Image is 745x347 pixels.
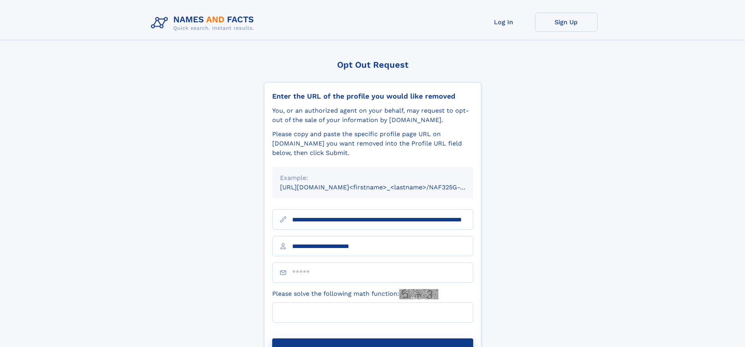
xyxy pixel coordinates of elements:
[148,13,260,34] img: Logo Names and Facts
[535,13,598,32] a: Sign Up
[272,129,473,158] div: Please copy and paste the specific profile page URL on [DOMAIN_NAME] you want removed into the Pr...
[272,92,473,101] div: Enter the URL of the profile you would like removed
[272,289,438,299] label: Please solve the following math function:
[272,106,473,125] div: You, or an authorized agent on your behalf, may request to opt-out of the sale of your informatio...
[472,13,535,32] a: Log In
[280,183,488,191] small: [URL][DOMAIN_NAME]<firstname>_<lastname>/NAF325G-xxxxxxxx
[280,173,465,183] div: Example:
[264,60,481,70] div: Opt Out Request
